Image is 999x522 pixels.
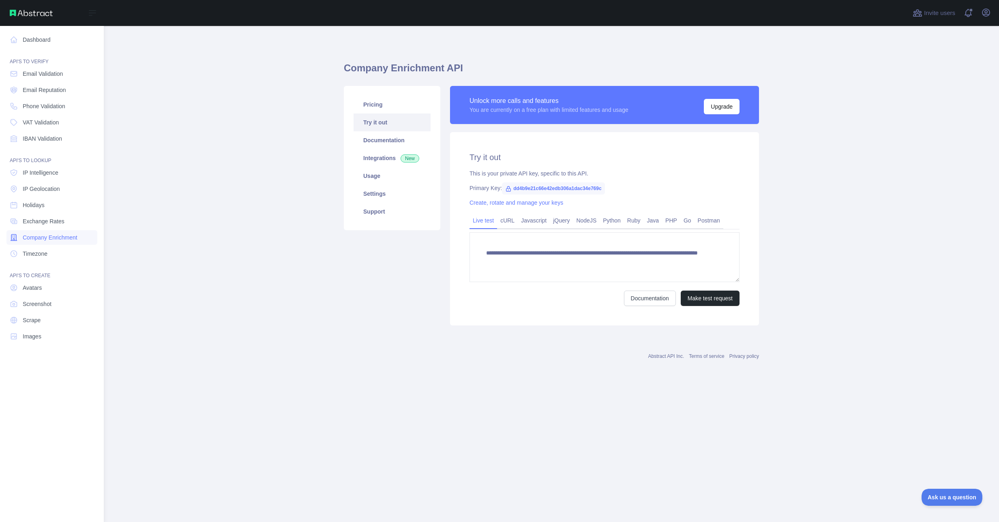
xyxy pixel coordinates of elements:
[6,198,97,212] a: Holidays
[550,214,573,227] a: jQuery
[729,353,759,359] a: Privacy policy
[354,167,431,185] a: Usage
[6,32,97,47] a: Dashboard
[6,182,97,196] a: IP Geolocation
[497,214,518,227] a: cURL
[695,214,723,227] a: Postman
[681,291,740,306] button: Make test request
[354,185,431,203] a: Settings
[469,106,628,114] div: You are currently on a free plan with limited features and usage
[924,9,955,18] span: Invite users
[680,214,695,227] a: Go
[6,83,97,97] a: Email Reputation
[704,99,740,114] button: Upgrade
[23,332,41,340] span: Images
[6,329,97,344] a: Images
[6,246,97,261] a: Timezone
[23,316,41,324] span: Scrape
[6,263,97,279] div: API'S TO CREATE
[354,113,431,131] a: Try it out
[23,217,64,225] span: Exchange Rates
[469,199,563,206] a: Create, rotate and manage your keys
[469,152,740,163] h2: Try it out
[6,49,97,65] div: API'S TO VERIFY
[23,201,45,209] span: Holidays
[354,96,431,113] a: Pricing
[662,214,680,227] a: PHP
[469,96,628,106] div: Unlock more calls and features
[6,99,97,113] a: Phone Validation
[23,102,65,110] span: Phone Validation
[344,62,759,81] h1: Company Enrichment API
[648,353,684,359] a: Abstract API Inc.
[689,353,724,359] a: Terms of service
[6,131,97,146] a: IBAN Validation
[6,66,97,81] a: Email Validation
[23,300,51,308] span: Screenshot
[23,86,66,94] span: Email Reputation
[23,284,42,292] span: Avatars
[23,118,59,126] span: VAT Validation
[23,135,62,143] span: IBAN Validation
[644,214,662,227] a: Java
[600,214,624,227] a: Python
[469,184,740,192] div: Primary Key:
[23,70,63,78] span: Email Validation
[23,169,58,177] span: IP Intelligence
[6,214,97,229] a: Exchange Rates
[10,10,53,16] img: Abstract API
[6,165,97,180] a: IP Intelligence
[624,291,676,306] a: Documentation
[401,154,419,163] span: New
[354,131,431,149] a: Documentation
[23,250,47,258] span: Timezone
[23,185,60,193] span: IP Geolocation
[23,233,77,242] span: Company Enrichment
[354,149,431,167] a: Integrations New
[6,115,97,130] a: VAT Validation
[6,230,97,245] a: Company Enrichment
[911,6,957,19] button: Invite users
[573,214,600,227] a: NodeJS
[922,489,983,506] iframe: Toggle Customer Support
[469,169,740,178] div: This is your private API key, specific to this API.
[518,214,550,227] a: Javascript
[502,182,605,195] span: dd4b9e21c66e42edb306a1dac34e769c
[624,214,644,227] a: Ruby
[354,203,431,220] a: Support
[469,214,497,227] a: Live test
[6,280,97,295] a: Avatars
[6,313,97,327] a: Scrape
[6,148,97,164] div: API'S TO LOOKUP
[6,297,97,311] a: Screenshot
